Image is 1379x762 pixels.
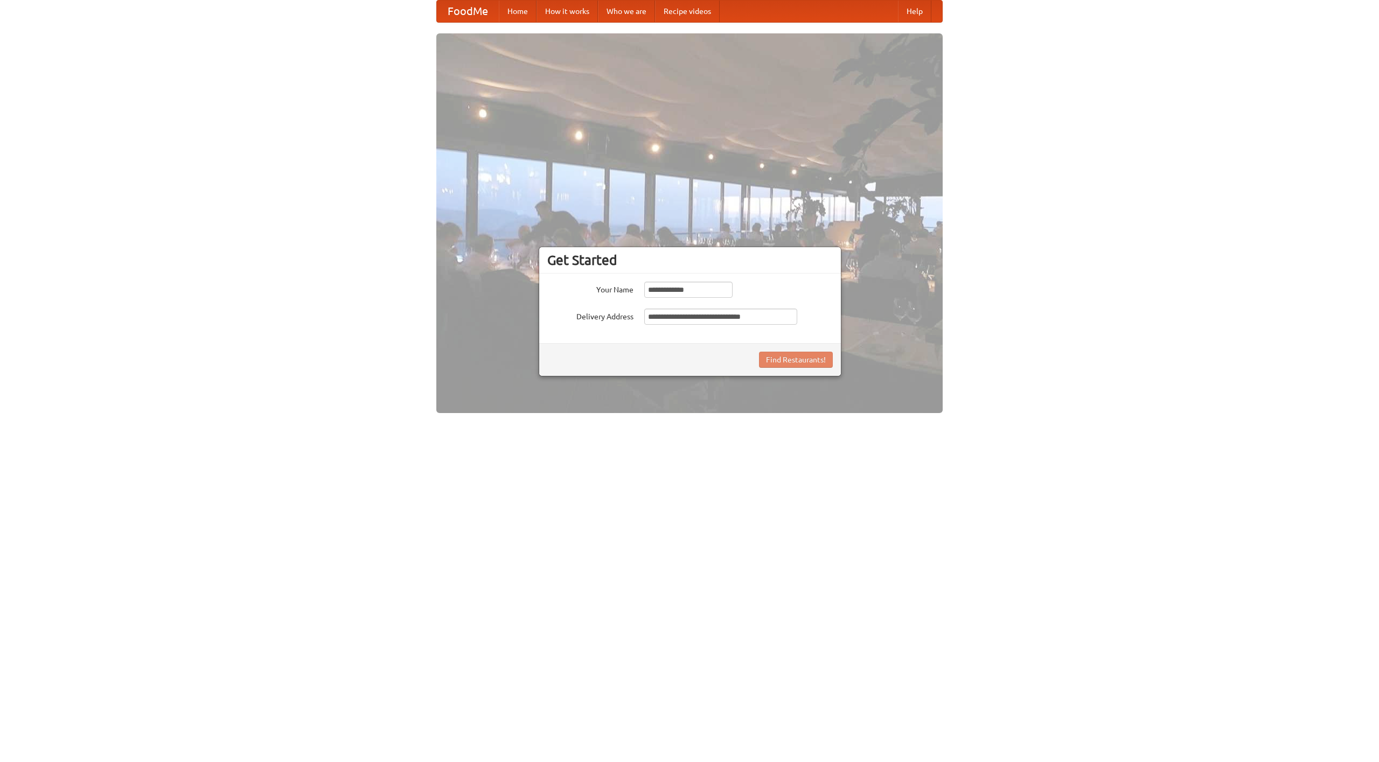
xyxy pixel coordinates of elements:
label: Delivery Address [547,309,633,322]
a: Who we are [598,1,655,22]
button: Find Restaurants! [759,352,833,368]
a: Recipe videos [655,1,720,22]
h3: Get Started [547,252,833,268]
label: Your Name [547,282,633,295]
a: FoodMe [437,1,499,22]
a: Help [898,1,931,22]
a: How it works [537,1,598,22]
a: Home [499,1,537,22]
